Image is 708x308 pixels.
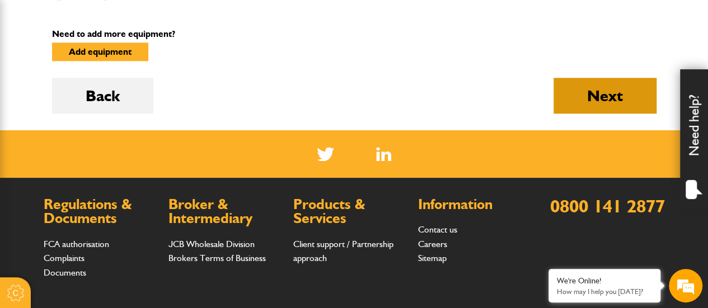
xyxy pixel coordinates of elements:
button: Back [52,78,153,113]
a: Contact us [418,224,457,235]
a: Client support / Partnership approach [293,239,393,264]
p: Need to add more equipment? [52,30,657,39]
a: Documents [44,267,86,278]
a: Sitemap [418,253,447,263]
img: Linked In [376,147,391,161]
a: Careers [418,239,447,249]
img: Twitter [317,147,334,161]
h2: Information [418,197,532,212]
a: Brokers Terms of Business [168,253,266,263]
button: Next [554,78,657,113]
h2: Products & Services [293,197,407,226]
a: JCB Wholesale Division [168,239,255,249]
a: 0800 141 2877 [550,195,665,217]
a: LinkedIn [376,147,391,161]
h2: Broker & Intermediary [168,197,282,226]
p: How may I help you today? [557,287,652,296]
div: Need help? [680,69,708,209]
a: FCA authorisation [44,239,109,249]
h2: Regulations & Documents [44,197,157,226]
div: We're Online! [557,276,652,286]
button: Add equipment [52,42,148,61]
a: Complaints [44,253,85,263]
